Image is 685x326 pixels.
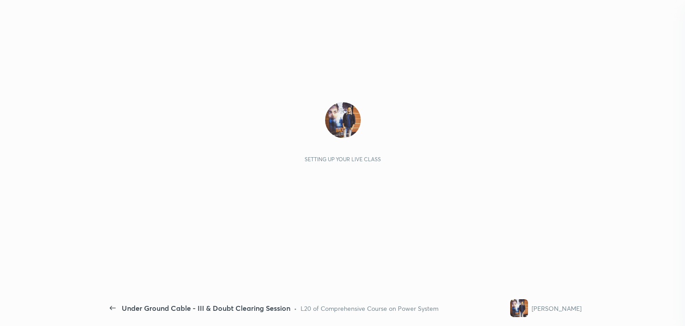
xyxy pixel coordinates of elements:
div: Under Ground Cable - III & Doubt Clearing Session [122,303,290,313]
img: fecdb386181f4cf2bff1f15027e2290c.jpg [325,102,361,138]
div: L20 of Comprehensive Course on Power System [301,304,438,313]
div: [PERSON_NAME] [532,304,582,313]
img: fecdb386181f4cf2bff1f15027e2290c.jpg [510,299,528,317]
div: • [294,304,297,313]
div: Setting up your live class [305,156,381,163]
